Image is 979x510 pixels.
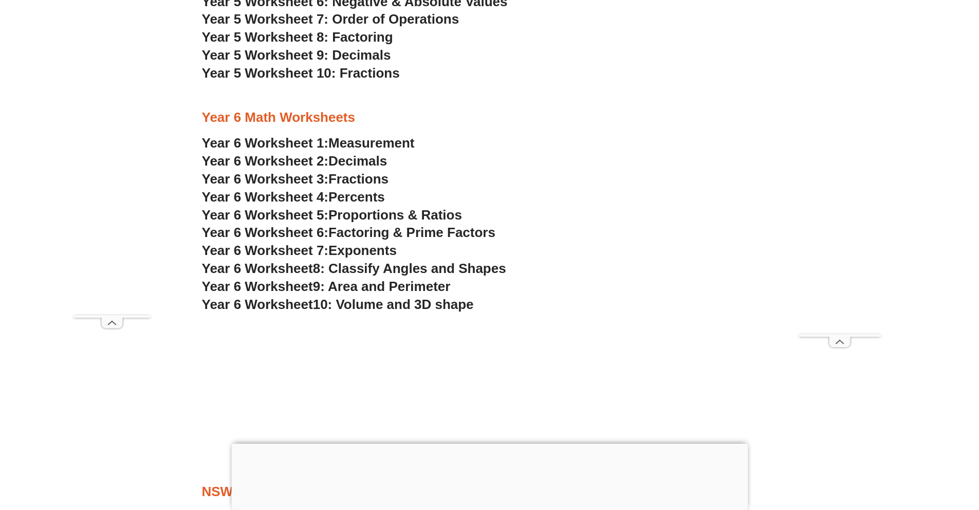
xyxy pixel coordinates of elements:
[202,29,393,45] a: Year 5 Worksheet 8: Factoring
[328,135,415,151] span: Measurement
[181,323,798,467] iframe: Advertisement
[202,225,495,240] a: Year 6 Worksheet 6:Factoring & Prime Factors
[202,135,329,151] span: Year 6 Worksheet 1:
[202,135,415,151] a: Year 6 Worksheet 1:Measurement
[313,297,474,312] span: 10: Volume and 3D shape
[202,47,391,63] a: Year 5 Worksheet 9: Decimals
[202,189,385,205] a: Year 6 Worksheet 4:Percents
[202,207,329,223] span: Year 6 Worksheet 5:
[328,225,495,240] span: Factoring & Prime Factors
[202,483,778,501] h3: NSW Selective High Schools Practice Worksheets
[202,65,400,81] a: Year 5 Worksheet 10: Fractions
[328,189,385,205] span: Percents
[328,171,389,187] span: Fractions
[313,279,451,294] span: 9: Area and Perimeter
[202,261,313,276] span: Year 6 Worksheet
[202,243,329,258] span: Year 6 Worksheet 7:
[202,189,329,205] span: Year 6 Worksheet 4:
[202,297,474,312] a: Year 6 Worksheet10: Volume and 3D shape
[202,261,506,276] a: Year 6 Worksheet8: Classify Angles and Shapes
[202,153,329,169] span: Year 6 Worksheet 2:
[803,394,979,510] iframe: Chat Widget
[202,243,397,258] a: Year 6 Worksheet 7:Exponents
[202,153,387,169] a: Year 6 Worksheet 2:Decimals
[328,153,387,169] span: Decimals
[313,261,506,276] span: 8: Classify Angles and Shapes
[202,109,778,126] h3: Year 6 Math Worksheets
[202,279,451,294] a: Year 6 Worksheet9: Area and Perimeter
[202,297,313,312] span: Year 6 Worksheet
[202,279,313,294] span: Year 6 Worksheet
[202,207,462,223] a: Year 6 Worksheet 5:Proportions & Ratios
[202,11,459,27] a: Year 5 Worksheet 7: Order of Operations
[328,207,462,223] span: Proportions & Ratios
[799,26,881,334] iframe: Advertisement
[328,243,397,258] span: Exponents
[202,225,329,240] span: Year 6 Worksheet 6:
[202,171,389,187] a: Year 6 Worksheet 3:Fractions
[231,444,748,507] iframe: Advertisement
[202,171,329,187] span: Year 6 Worksheet 3:
[73,26,151,315] iframe: Advertisement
